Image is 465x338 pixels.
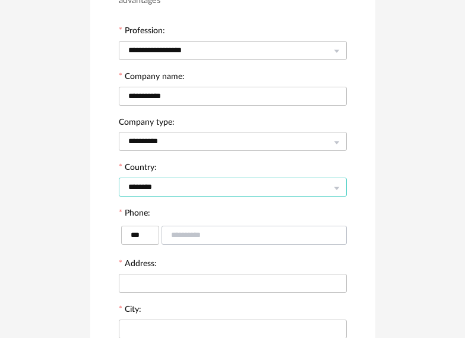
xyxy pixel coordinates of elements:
[119,260,157,270] label: Address:
[119,72,185,83] label: Company name:
[119,27,165,37] label: Profession:
[119,118,175,129] label: Company type:
[119,163,157,174] label: Country:
[119,305,141,316] label: City:
[119,209,150,220] label: Phone:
